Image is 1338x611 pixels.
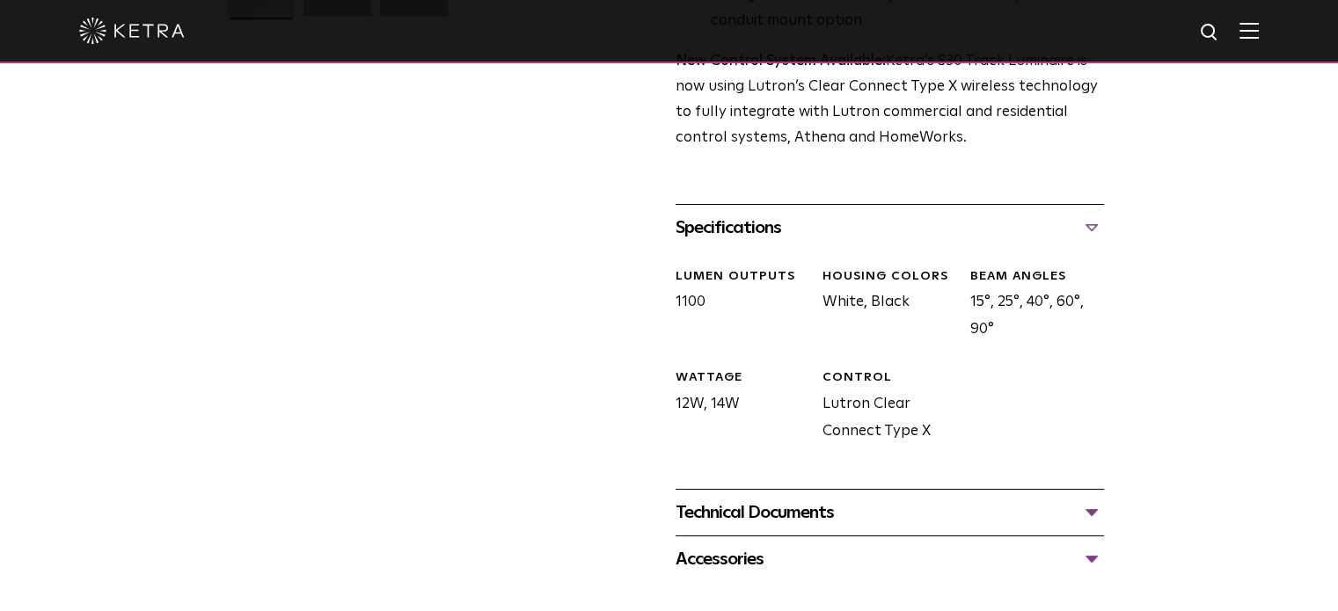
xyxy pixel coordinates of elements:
[662,268,809,344] div: 1100
[676,545,1104,573] div: Accessories
[79,18,185,44] img: ketra-logo-2019-white
[956,268,1103,344] div: 15°, 25°, 40°, 60°, 90°
[823,268,956,286] div: HOUSING COLORS
[676,498,1104,527] div: Technical Documents
[809,369,956,445] div: Lutron Clear Connect Type X
[1199,22,1221,44] img: search icon
[1239,22,1259,39] img: Hamburger%20Nav.svg
[662,369,809,445] div: 12W, 14W
[823,369,956,387] div: CONTROL
[969,268,1103,286] div: BEAM ANGLES
[676,268,809,286] div: LUMEN OUTPUTS
[676,49,1104,151] p: Ketra’s S30 Track Luminaire is now using Lutron’s Clear Connect Type X wireless technology to ful...
[809,268,956,344] div: White, Black
[676,214,1104,242] div: Specifications
[676,369,809,387] div: WATTAGE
